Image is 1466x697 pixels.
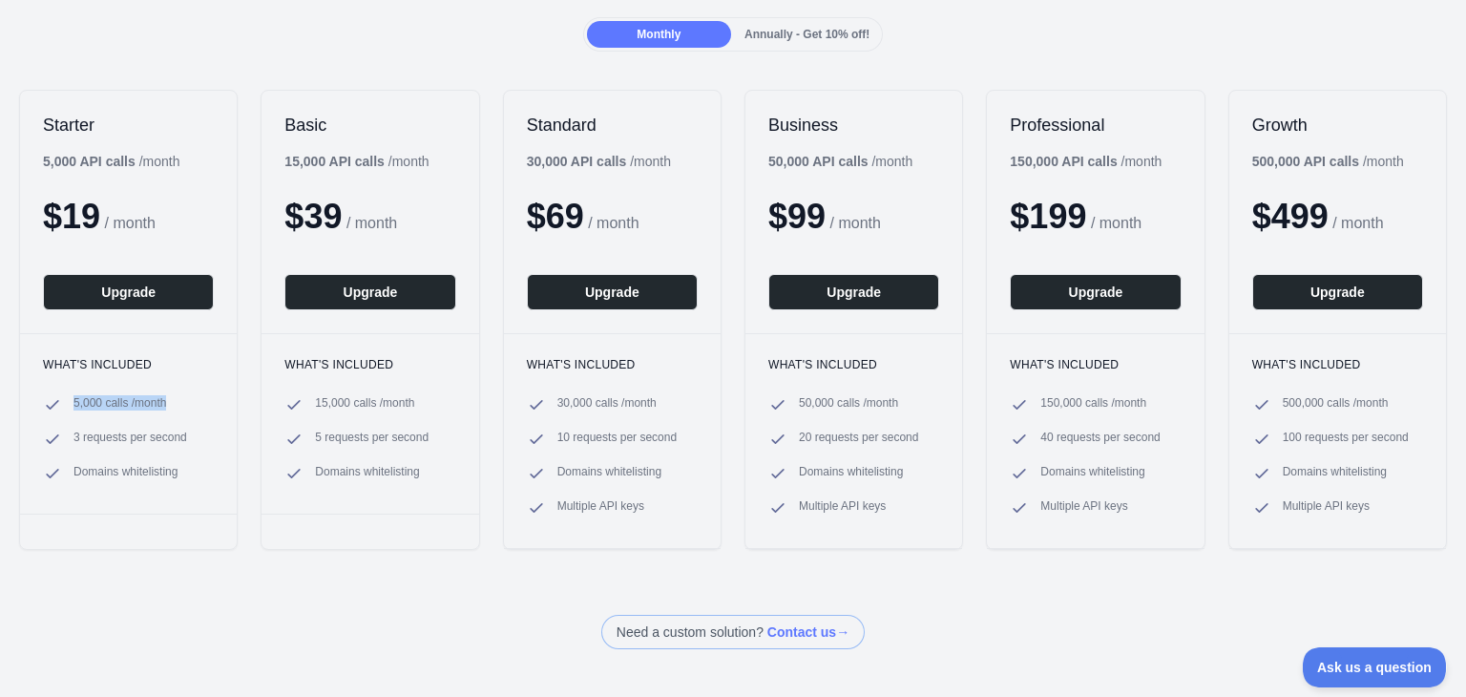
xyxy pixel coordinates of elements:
[768,357,939,372] h3: What's included
[1010,274,1181,310] button: Upgrade
[1252,274,1423,310] button: Upgrade
[1010,357,1181,372] h3: What's included
[527,274,698,310] button: Upgrade
[1252,357,1423,372] h3: What's included
[527,357,698,372] h3: What's included
[1303,647,1447,687] iframe: Toggle Customer Support
[768,274,939,310] button: Upgrade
